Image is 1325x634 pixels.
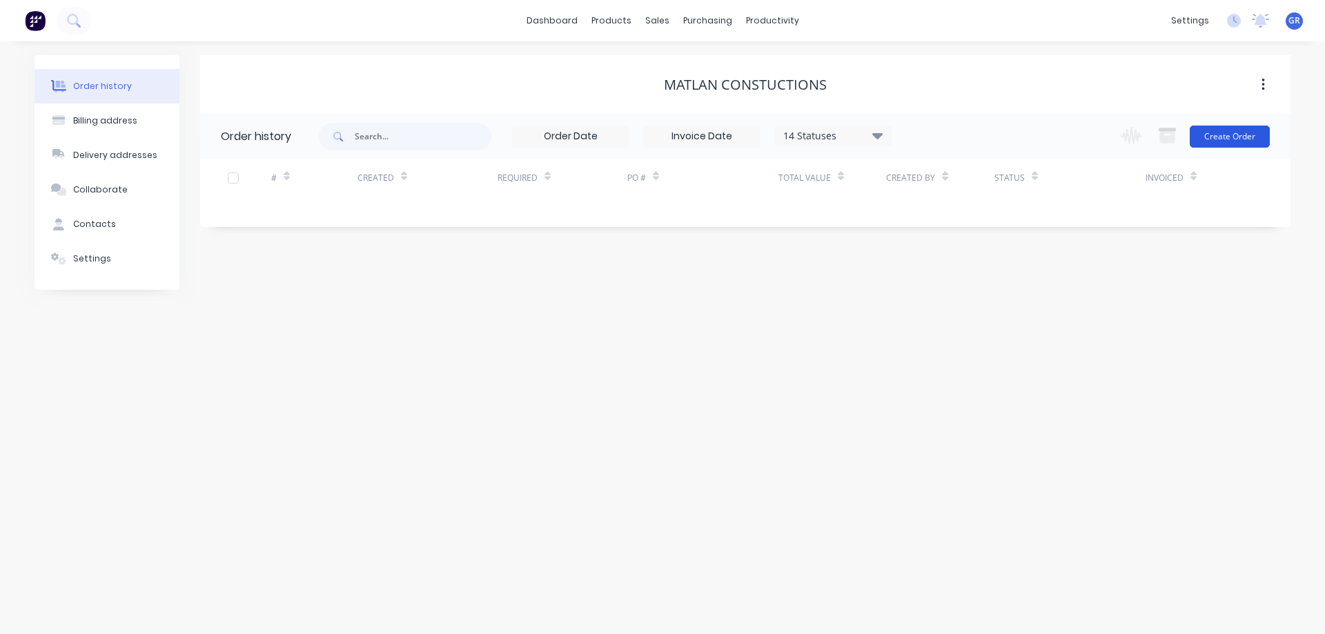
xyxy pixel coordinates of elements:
button: Create Order [1190,126,1270,148]
div: Billing address [73,115,137,127]
div: Created [357,159,498,197]
div: 14 Statuses [775,128,891,143]
div: Contacts [73,218,116,230]
div: Matlan Constuctions [664,77,827,93]
div: Order history [221,128,291,145]
div: Status [994,172,1025,184]
input: Search... [355,123,491,150]
div: Total Value [778,172,831,184]
button: Contacts [35,207,179,241]
div: PO # [627,159,778,197]
img: Factory [25,10,46,31]
button: Order history [35,69,179,103]
div: PO # [627,172,646,184]
span: GR [1288,14,1300,27]
div: # [271,172,277,184]
div: Created [357,172,394,184]
div: settings [1164,10,1216,31]
div: Required [498,172,538,184]
button: Delivery addresses [35,138,179,172]
div: Created By [886,159,994,197]
div: Order history [73,80,132,92]
button: Collaborate [35,172,179,207]
div: Created By [886,172,935,184]
div: Required [498,159,627,197]
div: Invoiced [1146,159,1232,197]
div: Total Value [778,159,886,197]
input: Order Date [513,126,629,147]
a: dashboard [520,10,585,31]
div: Delivery addresses [73,149,157,161]
div: productivity [739,10,806,31]
div: purchasing [676,10,739,31]
div: Collaborate [73,184,128,196]
input: Invoice Date [644,126,760,147]
div: sales [638,10,676,31]
div: Status [994,159,1146,197]
div: Settings [73,252,111,265]
div: Invoiced [1146,172,1184,184]
button: Settings [35,241,179,276]
div: products [585,10,638,31]
div: # [271,159,357,197]
button: Billing address [35,103,179,138]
